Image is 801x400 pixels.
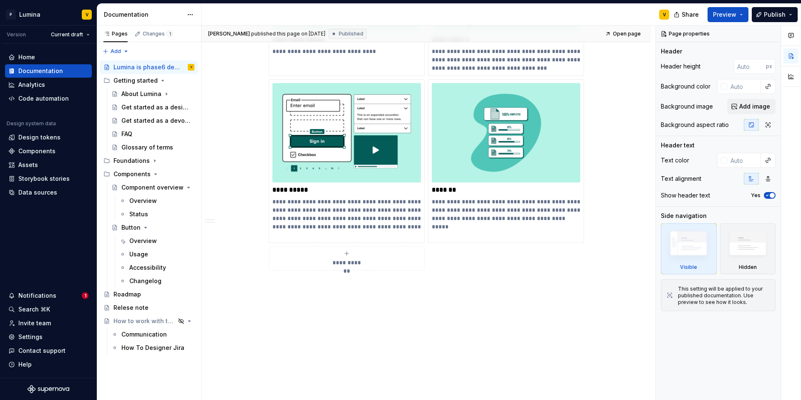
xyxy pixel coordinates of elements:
[661,82,710,91] div: Background color
[121,223,141,232] div: Button
[764,10,786,19] span: Publish
[116,194,198,208] a: Overview
[663,11,666,18] div: V
[116,248,198,261] a: Usage
[103,30,128,37] div: Pages
[18,305,50,314] div: Search ⌘K
[661,141,695,149] div: Header text
[18,133,60,142] div: Design tokens
[108,341,198,354] a: How To Designer Jira
[5,158,92,172] a: Assets
[661,47,682,56] div: Header
[190,63,192,71] div: V
[18,81,45,89] div: Analytics
[129,250,148,258] div: Usage
[670,7,704,22] button: Share
[18,188,57,197] div: Data sources
[108,101,198,114] a: Get started as a designer
[166,30,173,37] span: 1
[113,170,151,178] div: Components
[661,156,689,165] div: Text color
[51,31,83,38] span: Current draft
[661,223,717,274] div: Visible
[18,67,63,75] div: Documentation
[129,197,157,205] div: Overview
[100,167,198,181] div: Components
[661,62,700,71] div: Header height
[5,344,92,357] button: Contact support
[129,237,157,245] div: Overview
[18,347,65,355] div: Contact support
[5,330,92,344] a: Settings
[5,78,92,91] a: Analytics
[121,116,190,125] div: Get started as a devolopers
[113,63,182,71] div: Lumina is phase6 design system
[100,301,198,314] a: Relese note
[108,141,198,154] a: Glossary of terms
[661,102,713,111] div: Background image
[208,30,250,37] span: [PERSON_NAME]
[682,10,699,19] span: Share
[100,154,198,167] div: Foundations
[18,333,43,341] div: Settings
[28,385,69,393] svg: Supernova Logo
[2,5,95,23] button: PLuminaV
[661,191,710,200] div: Show header text
[727,99,776,114] button: Add image
[121,330,167,339] div: Communication
[113,290,141,299] div: Roadmap
[751,192,761,199] label: Yes
[661,175,701,183] div: Text alignment
[121,183,184,192] div: Component overview
[100,314,198,328] a: How to work with the Design Team
[720,223,776,274] div: Hidden
[18,161,38,169] div: Assets
[100,288,198,301] a: Roadmap
[18,319,51,327] div: Invite team
[602,28,645,40] a: Open page
[121,130,132,138] div: FAQ
[766,63,772,70] p: px
[116,274,198,288] a: Changelog
[678,286,770,306] div: This setting will be applied to your published documentation. Use preview to see how it looks.
[113,157,150,165] div: Foundations
[5,303,92,316] button: Search ⌘K
[5,51,92,64] a: Home
[6,10,16,20] div: P
[19,10,40,19] div: Lumina
[18,291,56,300] div: Notifications
[5,64,92,78] a: Documentation
[432,83,580,182] img: 215f7d92-654a-49fe-ac69-506f7ba3b145.png
[18,147,55,155] div: Components
[121,344,184,352] div: How To Designer Jira
[734,59,766,74] input: Auto
[108,221,198,234] a: Button
[18,175,70,183] div: Storybook stories
[113,317,175,325] div: How to work with the Design Team
[47,29,93,41] button: Current draft
[100,46,131,57] button: Add
[5,131,92,144] a: Design tokens
[7,31,26,38] div: Version
[113,76,158,85] div: Getting started
[121,143,173,152] div: Glossary of terms
[18,53,35,61] div: Home
[727,79,761,94] input: Auto
[739,102,770,111] span: Add image
[661,121,729,129] div: Background aspect ratio
[708,7,748,22] button: Preview
[661,212,707,220] div: Side navigation
[739,264,757,271] div: Hidden
[104,10,183,19] div: Documentation
[5,172,92,185] a: Storybook stories
[272,83,421,182] img: b4913d7b-e891-4e2c-8fdd-7781c826d39c.png
[108,87,198,101] a: About Lumina
[18,94,69,103] div: Code automation
[116,208,198,221] a: Status
[129,263,166,272] div: Accessibility
[5,289,92,302] button: Notifications1
[108,114,198,127] a: Get started as a devolopers
[5,92,92,105] a: Code automation
[680,264,697,271] div: Visible
[251,30,325,37] div: published this page on [DATE]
